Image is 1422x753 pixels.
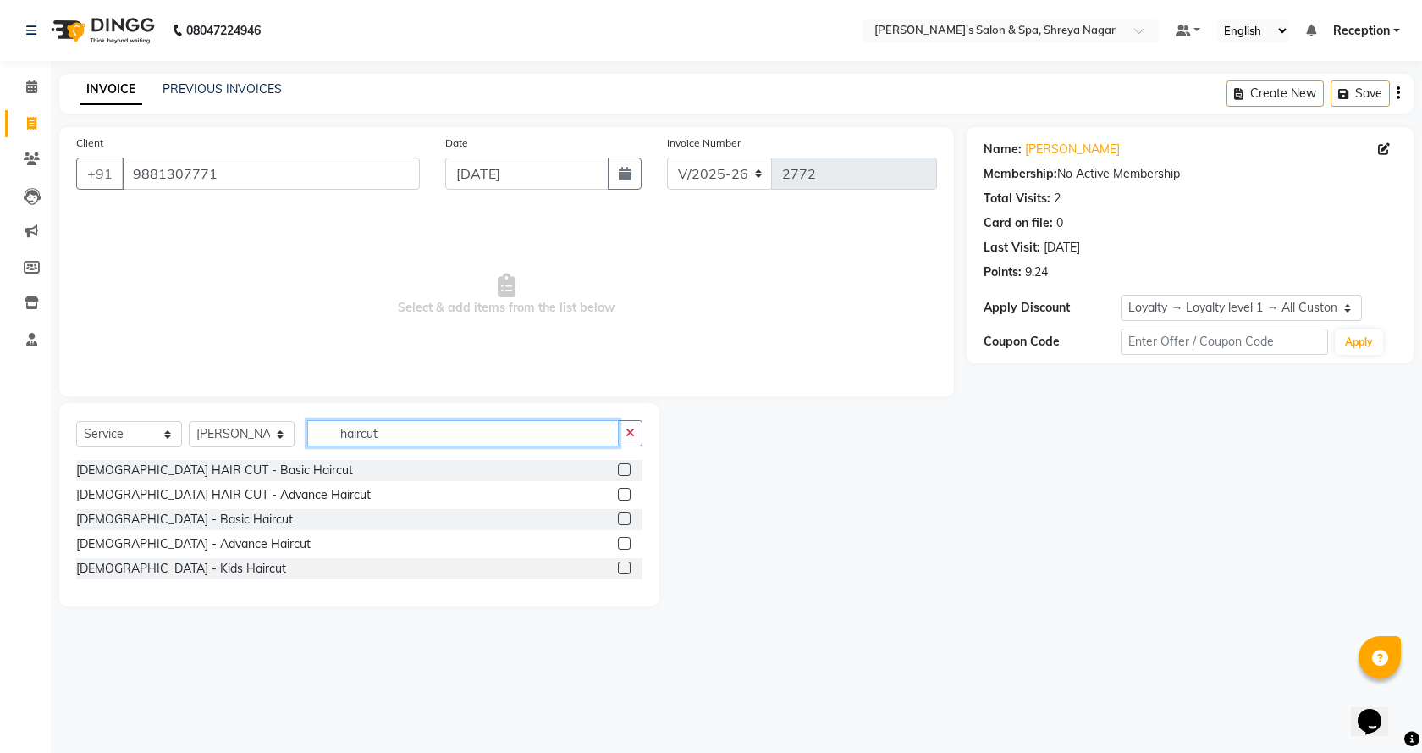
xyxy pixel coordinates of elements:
[667,136,741,151] label: Invoice Number
[445,136,468,151] label: Date
[80,75,142,105] a: INVOICE
[1056,214,1063,232] div: 0
[122,158,420,190] input: Search by Name/Mobile/Email/Code
[984,190,1050,208] div: Total Visits:
[43,7,159,54] img: logo
[984,333,1122,351] div: Coupon Code
[76,560,286,578] div: [DEMOGRAPHIC_DATA] - Kids Haircut
[1351,685,1405,736] iframe: chat widget
[984,299,1122,317] div: Apply Discount
[1226,80,1324,107] button: Create New
[76,210,937,379] span: Select & add items from the list below
[1044,239,1080,257] div: [DATE]
[76,511,293,529] div: [DEMOGRAPHIC_DATA] - Basic Haircut
[984,214,1053,232] div: Card on file:
[1054,190,1061,208] div: 2
[984,263,1022,281] div: Points:
[1331,80,1390,107] button: Save
[163,81,282,97] a: PREVIOUS INVOICES
[1333,22,1390,40] span: Reception
[1121,329,1327,355] input: Enter Offer / Coupon Code
[76,136,103,151] label: Client
[984,165,1397,183] div: No Active Membership
[1025,141,1120,158] a: [PERSON_NAME]
[76,462,353,479] div: [DEMOGRAPHIC_DATA] HAIR CUT - Basic Haircut
[1335,329,1383,355] button: Apply
[76,535,311,553] div: [DEMOGRAPHIC_DATA] - Advance Haircut
[76,158,124,190] button: +91
[1025,263,1048,281] div: 9.24
[984,239,1040,257] div: Last Visit:
[186,7,261,54] b: 08047224946
[984,141,1022,158] div: Name:
[307,420,619,446] input: Search or Scan
[76,486,371,504] div: [DEMOGRAPHIC_DATA] HAIR CUT - Advance Haircut
[984,165,1057,183] div: Membership:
